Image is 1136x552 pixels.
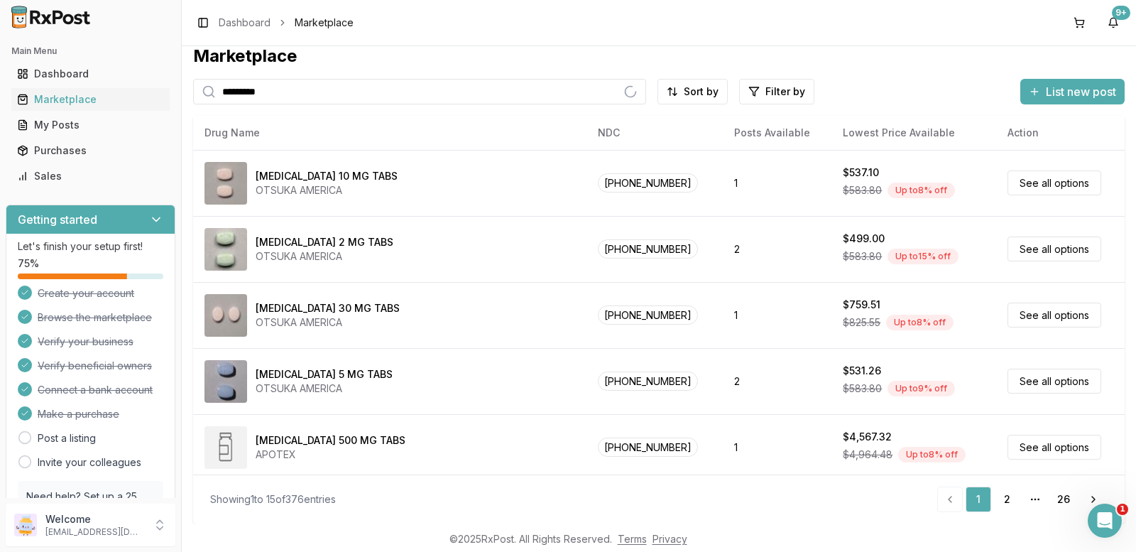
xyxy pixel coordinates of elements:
[6,165,175,188] button: Sales
[38,335,133,349] span: Verify your business
[598,372,698,391] span: [PHONE_NUMBER]
[256,367,393,381] div: [MEDICAL_DATA] 5 MG TABS
[38,286,134,301] span: Create your account
[6,63,175,85] button: Dashboard
[723,216,832,282] td: 2
[887,381,955,396] div: Up to 9 % off
[6,6,97,28] img: RxPost Logo
[18,211,97,228] h3: Getting started
[17,67,164,81] div: Dashboard
[256,183,398,197] div: OTSUKA AMERICA
[886,315,954,330] div: Up to 8 % off
[295,16,354,30] span: Marketplace
[11,112,170,138] a: My Posts
[1117,504,1128,515] span: 1
[6,139,175,162] button: Purchases
[887,249,958,264] div: Up to 15 % off
[204,228,247,271] img: Abilify 2 MG TABS
[723,414,832,480] td: 1
[598,305,698,325] span: [PHONE_NUMBER]
[14,514,37,536] img: User avatar
[256,235,393,249] div: [MEDICAL_DATA] 2 MG TABS
[38,310,152,325] span: Browse the marketplace
[598,438,698,457] span: [PHONE_NUMBER]
[38,455,141,470] a: Invite your colleagues
[193,45,1125,67] div: Marketplace
[937,487,1108,512] nav: pagination
[652,533,687,545] a: Privacy
[898,447,966,462] div: Up to 8 % off
[38,431,96,445] a: Post a listing
[17,118,164,132] div: My Posts
[256,315,400,330] div: OTSUKA AMERICA
[17,92,164,107] div: Marketplace
[1007,303,1101,328] a: See all options
[843,249,882,264] span: $583.80
[843,315,880,330] span: $825.55
[38,383,153,397] span: Connect a bank account
[723,282,832,348] td: 1
[1020,86,1125,100] a: List new post
[996,116,1125,150] th: Action
[204,426,247,469] img: Abiraterone Acetate 500 MG TABS
[256,301,400,315] div: [MEDICAL_DATA] 30 MG TABS
[1020,79,1125,104] button: List new post
[256,249,393,264] div: OTSUKA AMERICA
[219,16,271,30] a: Dashboard
[18,256,39,271] span: 75 %
[11,138,170,163] a: Purchases
[1051,487,1076,512] a: 26
[38,407,119,421] span: Make a purchase
[684,85,719,99] span: Sort by
[256,433,405,448] div: [MEDICAL_DATA] 500 MG TABS
[966,487,991,512] a: 1
[843,166,879,180] div: $537.10
[210,492,336,507] div: Showing 1 to 15 of 376 entries
[843,448,892,462] span: $4,964.48
[256,381,393,396] div: OTSUKA AMERICA
[6,114,175,136] button: My Posts
[204,360,247,403] img: Abilify 5 MG TABS
[739,79,814,104] button: Filter by
[204,162,247,205] img: Abilify 10 MG TABS
[843,232,885,246] div: $499.00
[831,116,995,150] th: Lowest Price Available
[18,239,163,254] p: Let's finish your setup first!
[1088,504,1122,538] iframe: Intercom live chat
[843,364,881,378] div: $531.26
[1007,369,1101,394] a: See all options
[843,381,882,396] span: $583.80
[843,430,892,444] div: $4,567.32
[765,85,805,99] span: Filter by
[11,61,170,87] a: Dashboard
[723,348,832,414] td: 2
[1079,487,1108,512] a: Go to next page
[598,173,698,193] span: [PHONE_NUMBER]
[723,150,832,216] td: 1
[17,169,164,183] div: Sales
[1112,6,1130,20] div: 9+
[1102,11,1125,34] button: 9+
[6,88,175,111] button: Marketplace
[843,183,882,197] span: $583.80
[45,512,144,526] p: Welcome
[38,359,152,373] span: Verify beneficial owners
[45,526,144,538] p: [EMAIL_ADDRESS][DOMAIN_NAME]
[1007,171,1101,195] a: See all options
[256,448,405,462] div: APOTEX
[1007,237,1101,261] a: See all options
[657,79,728,104] button: Sort by
[26,489,155,532] p: Need help? Set up a 25 minute call with our team to set up.
[17,144,164,158] div: Purchases
[204,294,247,337] img: Abilify 30 MG TABS
[1046,83,1116,100] span: List new post
[887,183,955,198] div: Up to 8 % off
[586,116,722,150] th: NDC
[219,16,354,30] nav: breadcrumb
[1007,435,1101,460] a: See all options
[11,45,170,57] h2: Main Menu
[11,163,170,189] a: Sales
[11,87,170,112] a: Marketplace
[843,298,880,312] div: $759.51
[193,116,586,150] th: Drug Name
